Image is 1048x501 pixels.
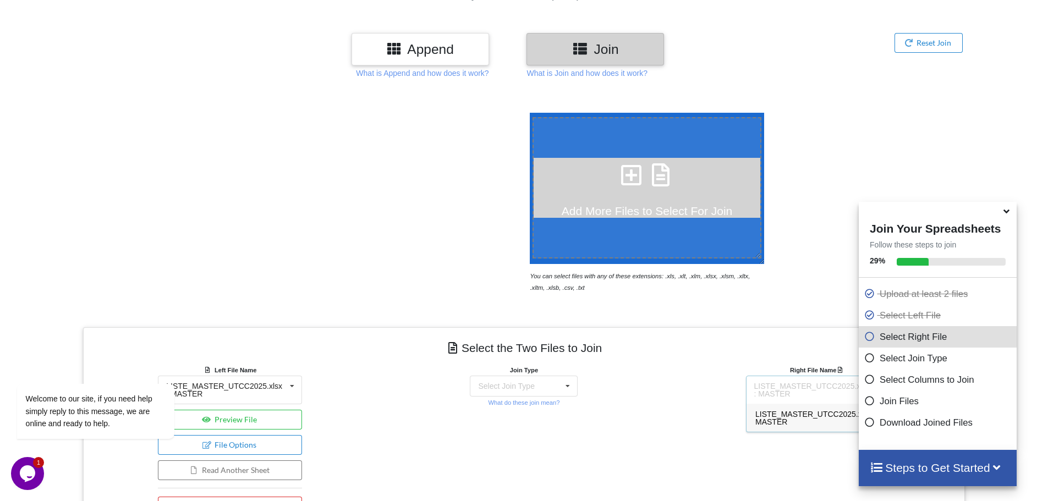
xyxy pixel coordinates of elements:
[478,382,534,390] div: Select Join Type
[870,256,885,265] b: 29 %
[895,33,963,53] button: Reset Join
[488,399,559,406] small: What do these join mean?
[864,351,1014,365] p: Select Join Type
[754,382,874,398] div: LISTE_MASTER_UTCC2025.xlsx : MASTER
[91,335,957,360] h4: Select the Two Files to Join
[864,416,1014,430] p: Download Joined Files
[526,68,647,79] p: What is Join and how does it work?
[11,322,209,452] iframe: chat widget
[11,457,46,490] iframe: chat widget
[356,68,489,79] p: What is Append and how does it work?
[864,373,1014,387] p: Select Columns to Join
[864,309,1014,322] p: Select Left File
[864,330,1014,344] p: Select Right File
[859,239,1017,250] p: Follow these steps to join
[755,410,876,426] span: LISTE_MASTER_UTCC2025.xlsx : MASTER
[535,41,656,57] h3: Join
[562,205,732,217] span: Add More Files to Select For Join
[859,219,1017,235] h4: Join Your Spreadsheets
[864,394,1014,408] p: Join Files
[530,273,750,291] i: You can select files with any of these extensions: .xls, .xlt, .xlm, .xlsx, .xlsm, .xltx, .xltm, ...
[510,367,538,373] b: Join Type
[158,460,302,480] button: Read Another Sheet
[158,410,302,430] button: Preview File
[158,435,302,455] button: File Options
[870,461,1006,475] h4: Steps to Get Started
[166,382,286,398] div: LISTE_MASTER_UTCC2025.xlsx : MASTER
[864,287,1014,301] p: Upload at least 2 files
[360,41,481,57] h3: Append
[790,367,846,373] b: Right File Name
[215,367,256,373] b: Left File Name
